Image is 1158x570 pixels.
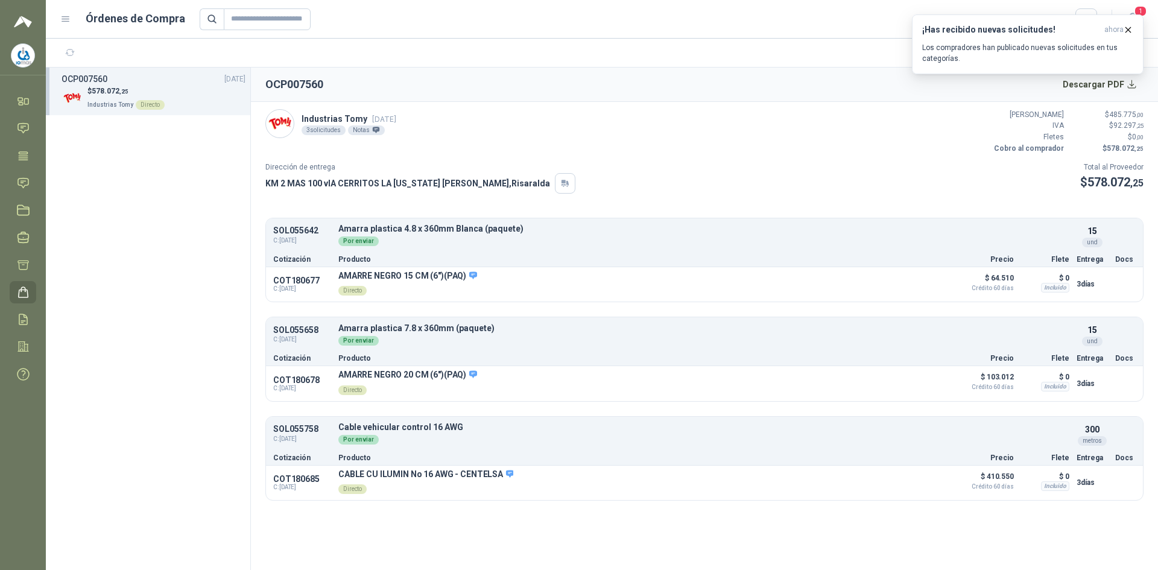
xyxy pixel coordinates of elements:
[265,177,550,190] p: KM 2 MAS 100 vIA CERRITOS LA [US_STATE] [PERSON_NAME] , Risaralda
[1115,256,1136,263] p: Docs
[1077,376,1108,391] p: 3 días
[273,226,331,235] p: SOL055642
[224,74,245,85] span: [DATE]
[119,88,128,95] span: ,25
[1071,120,1144,131] p: $
[273,434,331,444] span: C: [DATE]
[1082,337,1103,346] div: und
[1082,238,1103,247] div: und
[1041,283,1069,293] div: Incluido
[273,335,331,344] span: C: [DATE]
[266,110,294,138] img: Company Logo
[86,10,185,27] h1: Órdenes de Compra
[992,131,1064,143] p: Fletes
[1021,271,1069,285] p: $ 0
[338,236,379,246] div: Por enviar
[1021,370,1069,384] p: $ 0
[992,109,1064,121] p: [PERSON_NAME]
[338,454,946,461] p: Producto
[1021,454,1069,461] p: Flete
[92,87,128,95] span: 578.072
[1041,382,1069,391] div: Incluido
[338,324,1069,333] p: Amarra plastica 7.8 x 360mm (paquete)
[1085,423,1099,436] p: 300
[273,425,331,434] p: SOL055758
[338,224,1069,233] p: Amarra plastica 4.8 x 360mm Blanca (paquete)
[1134,5,1147,17] span: 1
[338,423,1069,432] p: Cable vehicular control 16 AWG
[136,100,165,110] div: Directo
[1021,256,1069,263] p: Flete
[954,285,1014,291] span: Crédito 60 días
[922,42,1133,64] p: Los compradores han publicado nuevas solicitudes en tus categorías.
[62,87,83,109] img: Company Logo
[1113,121,1144,130] span: 92.297
[338,370,477,381] p: AMARRE NEGRO 20 CM (6")(PAQ)
[273,285,331,293] span: C: [DATE]
[348,125,385,135] div: Notas
[922,25,1099,35] h3: ¡Has recibido nuevas solicitudes!
[954,469,1014,490] p: $ 410.550
[273,256,331,263] p: Cotización
[954,271,1014,291] p: $ 64.510
[273,385,331,392] span: C: [DATE]
[992,120,1064,131] p: IVA
[1104,25,1124,35] span: ahora
[302,125,346,135] div: 3 solicitudes
[912,14,1144,74] button: ¡Has recibido nuevas solicitudes!ahora Los compradores han publicado nuevas solicitudes en tus ca...
[1087,224,1097,238] p: 15
[338,271,477,282] p: AMARRE NEGRO 15 CM (6")(PAQ)
[1136,112,1144,118] span: ,00
[954,454,1014,461] p: Precio
[1115,355,1136,362] p: Docs
[273,375,331,385] p: COT180678
[338,286,367,296] div: Directo
[954,484,1014,490] span: Crédito 60 días
[1130,177,1144,189] span: ,25
[954,256,1014,263] p: Precio
[87,86,165,97] p: $
[273,326,331,335] p: SOL055658
[1077,475,1108,490] p: 3 días
[11,44,34,67] img: Company Logo
[1077,454,1108,461] p: Entrega
[1132,133,1144,141] span: 0
[992,143,1064,154] p: Cobro al comprador
[273,236,331,245] span: C: [DATE]
[265,162,575,173] p: Dirección de entrega
[1087,323,1097,337] p: 15
[338,385,367,395] div: Directo
[302,112,396,125] p: Industrias Tomy
[338,355,946,362] p: Producto
[273,276,331,285] p: COT180677
[1080,173,1144,192] p: $
[1077,256,1108,263] p: Entrega
[372,115,396,124] span: [DATE]
[87,101,133,108] span: Industrias Tomy
[1021,469,1069,484] p: $ 0
[265,76,323,93] h2: OCP007560
[273,484,331,491] span: C: [DATE]
[338,469,513,480] p: CABLE CU ILUMIN No 16 AWG - CENTELSA
[1071,143,1144,154] p: $
[1041,481,1069,491] div: Incluido
[62,72,245,110] a: OCP007560[DATE] Company Logo$578.072,25Industrias TomyDirecto
[338,336,379,346] div: Por enviar
[1122,8,1144,30] button: 1
[338,256,946,263] p: Producto
[1109,110,1144,119] span: 485.775
[1077,277,1108,291] p: 3 días
[273,474,331,484] p: COT180685
[1078,436,1107,446] div: metros
[1056,72,1144,97] button: Descargar PDF
[62,72,107,86] h3: OCP007560
[1071,131,1144,143] p: $
[14,14,32,29] img: Logo peakr
[954,384,1014,390] span: Crédito 60 días
[1115,454,1136,461] p: Docs
[954,370,1014,390] p: $ 103.012
[1077,355,1108,362] p: Entrega
[1107,144,1144,153] span: 578.072
[273,355,331,362] p: Cotización
[338,435,379,445] div: Por enviar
